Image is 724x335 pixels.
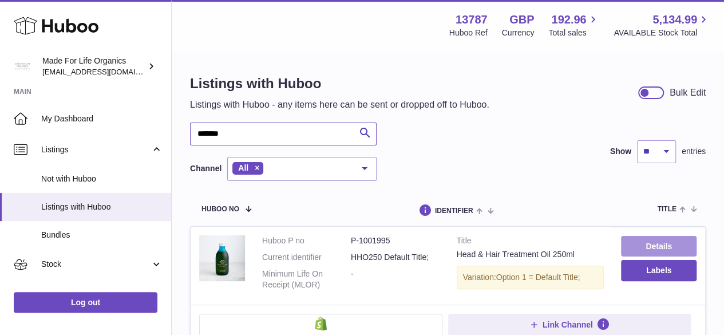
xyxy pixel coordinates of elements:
span: Bundles [41,230,163,241]
img: shopify-small.png [315,317,327,330]
span: AVAILABLE Stock Total [614,27,710,38]
span: Huboo no [201,206,239,213]
span: My Dashboard [41,113,163,124]
span: Option 1 = Default Title; [496,273,580,282]
a: Log out [14,292,157,313]
span: title [657,206,676,213]
dd: HHO250 Default Title; [351,252,440,263]
div: Bulk Edit [670,86,706,99]
div: Head & Hair Treatment Oil 250ml [457,249,604,260]
div: Huboo Ref [449,27,488,38]
strong: GBP [509,12,534,27]
div: Currency [502,27,535,38]
dd: - [351,269,440,290]
span: All [238,163,248,172]
label: Channel [190,163,221,174]
div: Variation: [457,266,604,289]
span: Not with Huboo [41,174,163,184]
span: Link Channel [543,320,593,330]
img: internalAdmin-13787@internal.huboo.com [14,58,31,75]
button: Labels [621,260,697,281]
a: Details [621,236,697,257]
label: Show [610,146,631,157]
span: Listings with Huboo [41,202,163,212]
span: Stock [41,259,151,270]
dt: Current identifier [262,252,351,263]
span: [EMAIL_ADDRESS][DOMAIN_NAME] [42,67,168,76]
span: identifier [435,207,473,215]
span: 192.96 [551,12,586,27]
div: Made For Life Organics [42,56,145,77]
span: entries [682,146,706,157]
a: 192.96 Total sales [548,12,599,38]
img: Head & Hair Treatment Oil 250ml [199,235,245,281]
dd: P-1001995 [351,235,440,246]
strong: Title [457,235,604,249]
dt: Huboo P no [262,235,351,246]
span: Listings [41,144,151,155]
a: 5,134.99 AVAILABLE Stock Total [614,12,710,38]
span: Total sales [548,27,599,38]
p: Listings with Huboo - any items here can be sent or dropped off to Huboo. [190,98,489,111]
dt: Minimum Life On Receipt (MLOR) [262,269,351,290]
h1: Listings with Huboo [190,74,489,93]
strong: 13787 [456,12,488,27]
span: 5,134.99 [652,12,697,27]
